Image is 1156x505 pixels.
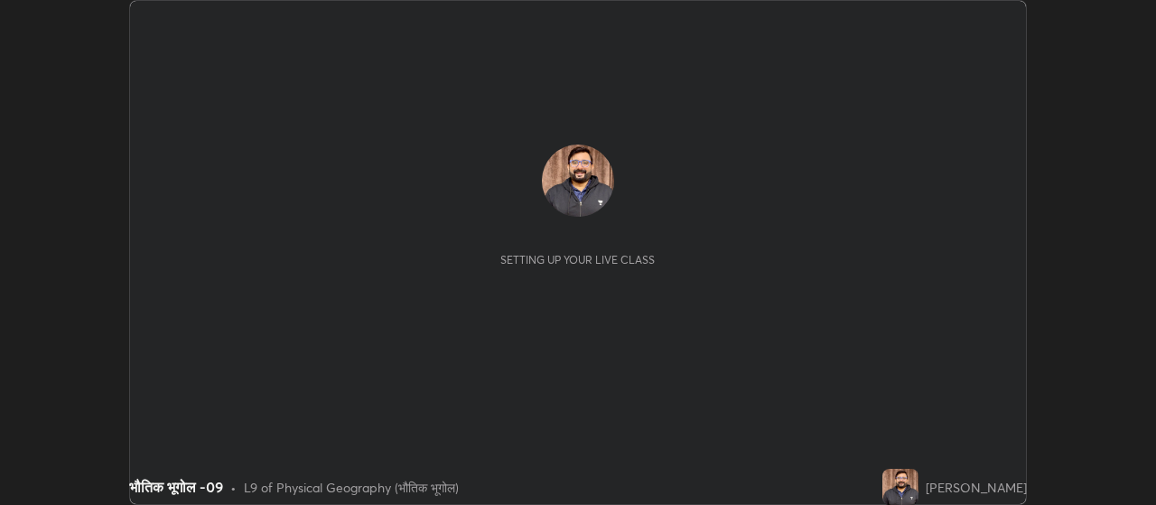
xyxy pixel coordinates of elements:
img: 033221f814214d6096c889d8493067a3.jpg [882,469,918,505]
div: Setting up your live class [500,253,655,267]
img: 033221f814214d6096c889d8493067a3.jpg [542,145,614,217]
div: L9 of Physical Geography (भौतिक भूगोल) [244,478,459,497]
div: • [230,478,237,497]
div: भौतिक भूगोल -09 [129,476,223,498]
div: [PERSON_NAME] [926,478,1027,497]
